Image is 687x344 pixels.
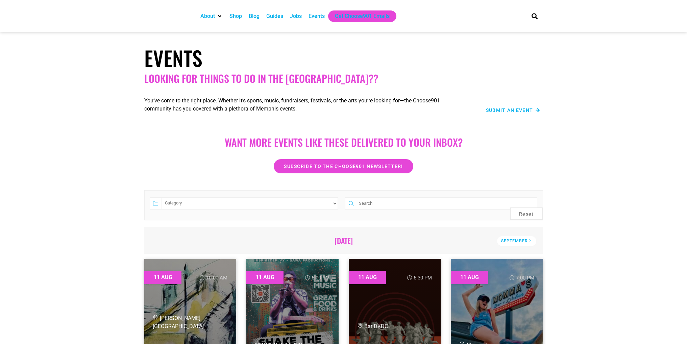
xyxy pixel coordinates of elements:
[486,108,533,113] span: Submit an Event
[357,323,388,329] span: Bar DKDC
[309,12,325,20] a: Events
[200,12,215,20] a: About
[197,10,226,22] div: About
[274,159,413,173] a: Subscribe to the Choose901 newsletter!
[144,97,462,113] p: You’ve come to the right place. Whether it’s sports, music, fundraisers, festivals, or the arts y...
[357,197,537,210] input: Search
[144,72,543,84] h2: Looking for things to do in the [GEOGRAPHIC_DATA]??
[153,315,204,329] span: [PERSON_NAME][GEOGRAPHIC_DATA]
[154,236,534,245] h2: [DATE]
[151,136,536,148] h2: Want more EVENTS LIKE THESE DELIVERED TO YOUR INBOX?
[290,12,302,20] a: Jobs
[197,10,520,22] nav: Main nav
[335,12,390,20] a: Get Choose901 Emails
[284,164,403,169] span: Subscribe to the Choose901 newsletter!
[229,12,242,20] a: Shop
[510,207,543,220] button: Reset
[144,46,543,70] h1: Events
[249,12,260,20] a: Blog
[529,10,540,22] div: Search
[486,108,540,113] a: Submit an Event
[266,12,283,20] a: Guides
